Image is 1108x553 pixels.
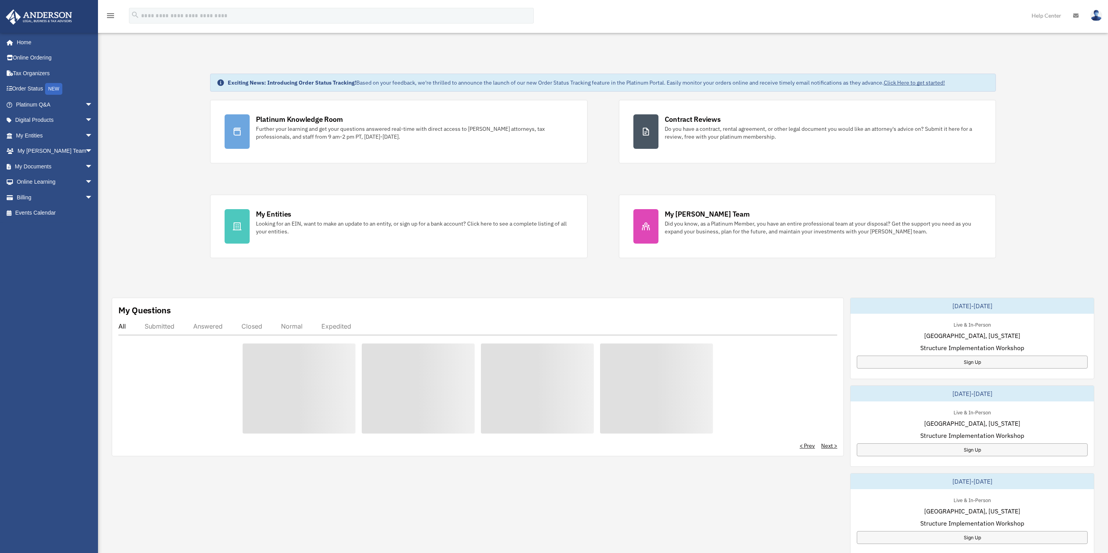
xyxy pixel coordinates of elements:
a: Platinum Q&Aarrow_drop_down [5,97,105,112]
div: My [PERSON_NAME] Team [665,209,750,219]
a: My [PERSON_NAME] Teamarrow_drop_down [5,143,105,159]
img: Anderson Advisors Platinum Portal [4,9,74,25]
a: My Entitiesarrow_drop_down [5,128,105,143]
div: Platinum Knowledge Room [256,114,343,124]
a: Home [5,34,101,50]
div: Looking for an EIN, want to make an update to an entity, or sign up for a bank account? Click her... [256,220,573,235]
a: Online Learningarrow_drop_down [5,174,105,190]
a: Events Calendar [5,205,105,221]
a: Order StatusNEW [5,81,105,97]
div: Closed [241,322,262,330]
div: Do you have a contract, rental agreement, or other legal document you would like an attorney's ad... [665,125,982,141]
div: Submitted [145,322,174,330]
span: [GEOGRAPHIC_DATA], [US_STATE] [924,419,1020,428]
div: Expedited [321,322,351,330]
div: Live & In-Person [947,495,997,504]
span: Structure Implementation Workshop [920,519,1024,528]
i: menu [106,11,115,20]
span: arrow_drop_down [85,97,101,113]
a: My Entities Looking for an EIN, want to make an update to an entity, or sign up for a bank accoun... [210,195,588,258]
span: arrow_drop_down [85,159,101,175]
strong: Exciting News: Introducing Order Status Tracking! [228,79,356,86]
span: [GEOGRAPHIC_DATA], [US_STATE] [924,331,1020,340]
a: menu [106,14,115,20]
div: Contract Reviews [665,114,721,124]
a: Sign Up [857,443,1088,456]
a: Next > [821,442,837,450]
a: Platinum Knowledge Room Further your learning and get your questions answered real-time with dire... [210,100,588,163]
div: Further your learning and get your questions answered real-time with direct access to [PERSON_NAM... [256,125,573,141]
div: [DATE]-[DATE] [850,298,1094,314]
span: arrow_drop_down [85,112,101,128]
div: [DATE]-[DATE] [850,473,1094,489]
span: arrow_drop_down [85,143,101,159]
a: Click Here to get started! [884,79,945,86]
span: [GEOGRAPHIC_DATA], [US_STATE] [924,506,1020,516]
div: Answered [193,322,223,330]
div: Live & In-Person [947,408,997,416]
img: User Pic [1090,10,1102,21]
span: arrow_drop_down [85,128,101,144]
a: Sign Up [857,531,1088,544]
a: Online Ordering [5,50,105,66]
div: My Questions [118,304,171,316]
a: My Documentsarrow_drop_down [5,159,105,174]
span: Structure Implementation Workshop [920,343,1024,352]
span: arrow_drop_down [85,174,101,190]
div: All [118,322,126,330]
div: Normal [281,322,303,330]
a: Sign Up [857,356,1088,369]
a: < Prev [800,442,815,450]
a: Contract Reviews Do you have a contract, rental agreement, or other legal document you would like... [619,100,996,163]
div: Live & In-Person [947,320,997,328]
div: My Entities [256,209,291,219]
a: Tax Organizers [5,65,105,81]
a: My [PERSON_NAME] Team Did you know, as a Platinum Member, you have an entire professional team at... [619,195,996,258]
span: arrow_drop_down [85,190,101,206]
i: search [131,11,140,19]
div: Did you know, as a Platinum Member, you have an entire professional team at your disposal? Get th... [665,220,982,235]
span: Structure Implementation Workshop [920,431,1024,440]
a: Digital Productsarrow_drop_down [5,112,105,128]
div: Based on your feedback, we're thrilled to announce the launch of our new Order Status Tracking fe... [228,79,945,87]
div: [DATE]-[DATE] [850,386,1094,401]
a: Billingarrow_drop_down [5,190,105,205]
div: NEW [45,83,62,95]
